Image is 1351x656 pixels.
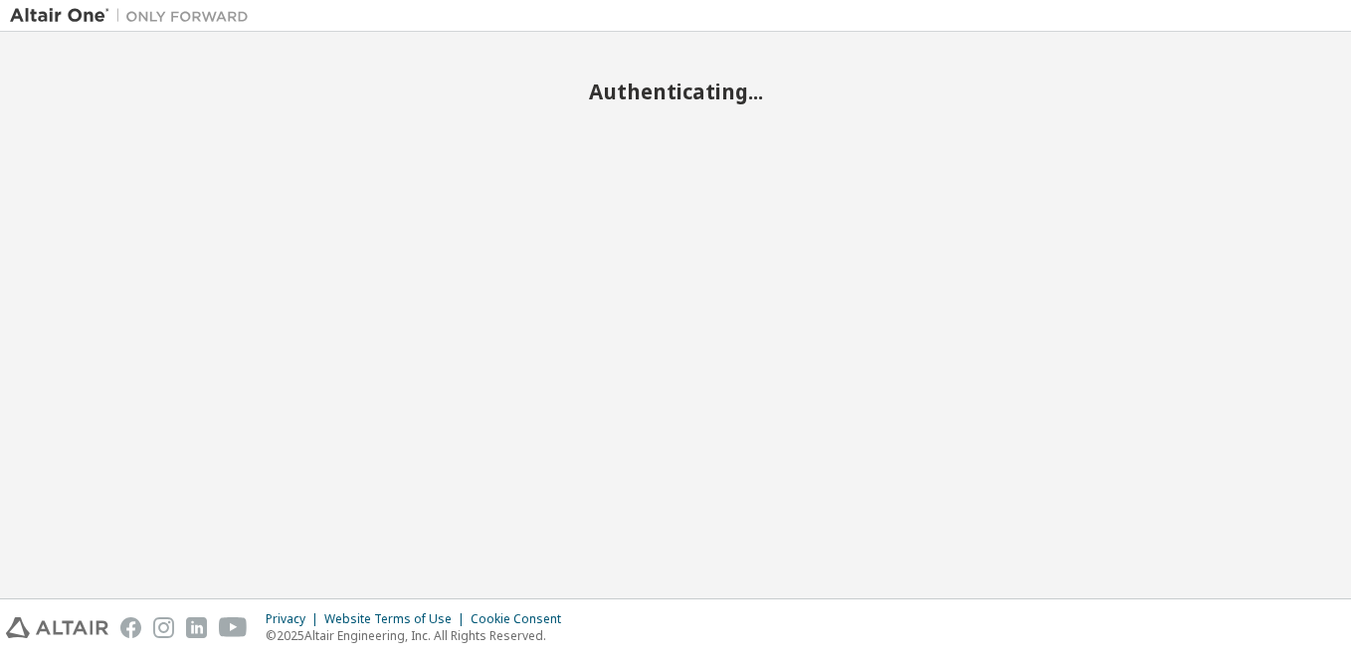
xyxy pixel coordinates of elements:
img: youtube.svg [219,617,248,638]
img: Altair One [10,6,259,26]
div: Cookie Consent [471,611,573,627]
img: facebook.svg [120,617,141,638]
img: linkedin.svg [186,617,207,638]
div: Website Terms of Use [324,611,471,627]
h2: Authenticating... [10,79,1341,104]
p: © 2025 Altair Engineering, Inc. All Rights Reserved. [266,627,573,644]
div: Privacy [266,611,324,627]
img: altair_logo.svg [6,617,108,638]
img: instagram.svg [153,617,174,638]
